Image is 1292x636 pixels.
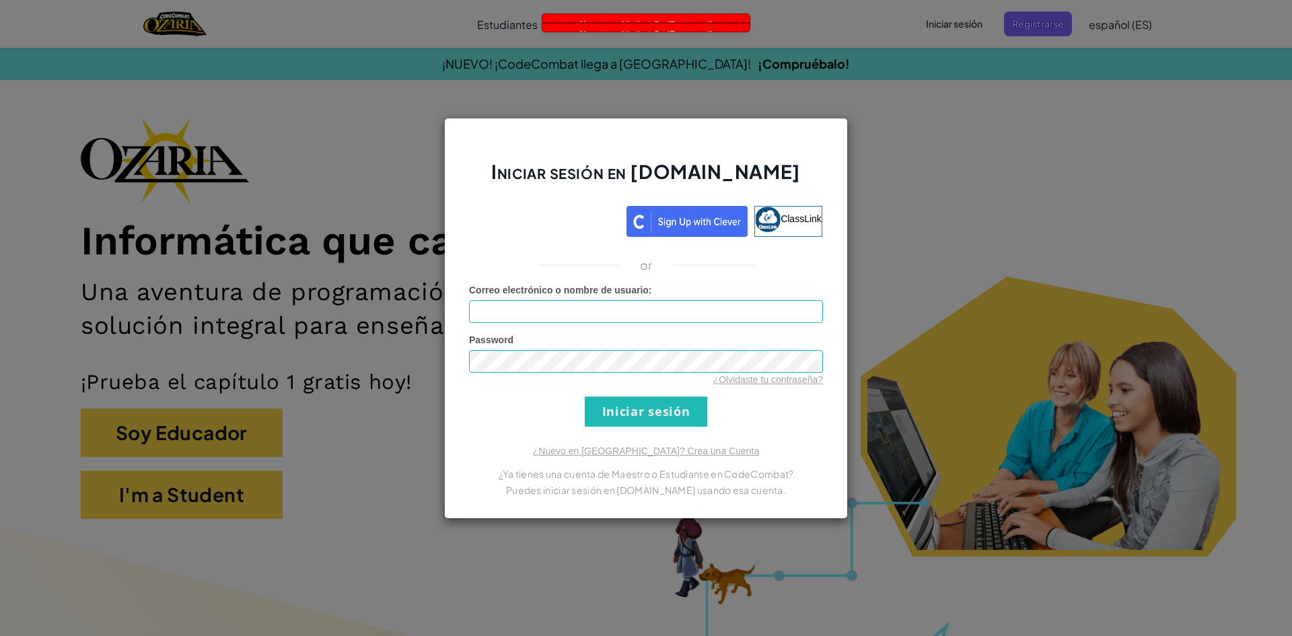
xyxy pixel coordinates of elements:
[469,482,823,498] p: Puedes iniciar sesión en [DOMAIN_NAME] usando esa cuenta.
[781,213,822,223] span: ClassLink
[469,285,649,295] span: Correo electrónico o nombre de usuario
[755,207,781,232] img: classlink-logo-small.png
[469,159,823,198] h2: Iniciar sesión en [DOMAIN_NAME]
[626,206,748,237] img: clever_sso_button@2x.png
[713,374,823,385] a: ¿Olvidaste tu contraseña?
[580,20,713,30] span: No user with that G+ ID or email
[640,257,653,273] p: or
[469,466,823,482] p: ¿Ya tienes una cuenta de Maestro o Estudiante en CodeCombat?
[469,283,652,297] label: :
[463,205,626,234] iframe: Botón Iniciar sesión con Google
[580,29,713,39] span: No user with that G+ ID or email
[585,396,707,427] input: Iniciar sesión
[533,446,759,456] a: ¿Nuevo en [GEOGRAPHIC_DATA]? Crea una Cuenta
[469,334,513,345] span: Password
